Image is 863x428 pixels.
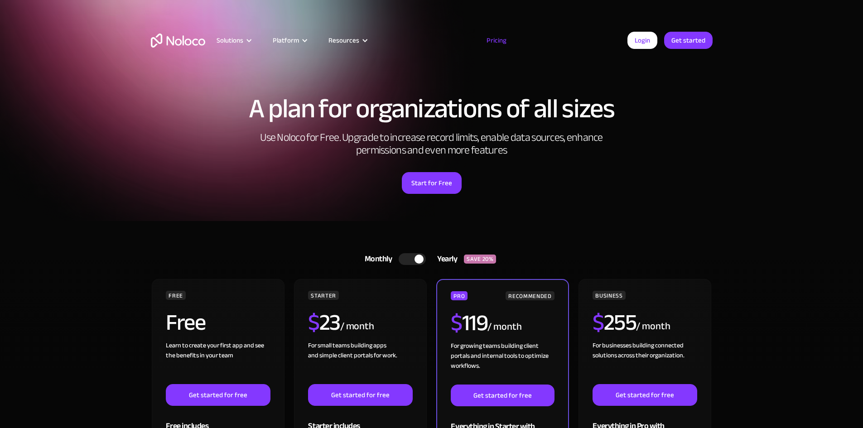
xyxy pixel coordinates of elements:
div: Resources [328,34,359,46]
div: Solutions [205,34,261,46]
div: SAVE 20% [464,255,496,264]
div: FREE [166,291,186,300]
a: Get started for free [308,384,412,406]
a: home [151,34,205,48]
h2: 119 [451,312,487,334]
h2: 23 [308,311,340,334]
div: STARTER [308,291,338,300]
div: PRO [451,291,468,300]
a: Pricing [475,34,518,46]
h1: A plan for organizations of all sizes [151,95,713,122]
a: Start for Free [402,172,462,194]
a: Get started [664,32,713,49]
div: For small teams building apps and simple client portals for work. ‍ [308,341,412,384]
div: / month [487,320,521,334]
span: $ [308,301,319,344]
div: Solutions [217,34,243,46]
a: Login [627,32,657,49]
div: Yearly [426,252,464,266]
h2: Use Noloco for Free. Upgrade to increase record limits, enable data sources, enhance permissions ... [251,131,613,157]
div: RECOMMENDED [506,291,554,300]
span: $ [593,301,604,344]
h2: Free [166,311,205,334]
div: For businesses building connected solutions across their organization. ‍ [593,341,697,384]
div: Resources [317,34,377,46]
div: For growing teams building client portals and internal tools to optimize workflows. [451,341,554,385]
div: / month [340,319,374,334]
div: BUSINESS [593,291,625,300]
div: Learn to create your first app and see the benefits in your team ‍ [166,341,270,384]
h2: 255 [593,311,636,334]
div: Monthly [353,252,399,266]
a: Get started for free [593,384,697,406]
div: Platform [273,34,299,46]
a: Get started for free [166,384,270,406]
a: Get started for free [451,385,554,406]
span: $ [451,302,462,344]
div: / month [636,319,670,334]
div: Platform [261,34,317,46]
